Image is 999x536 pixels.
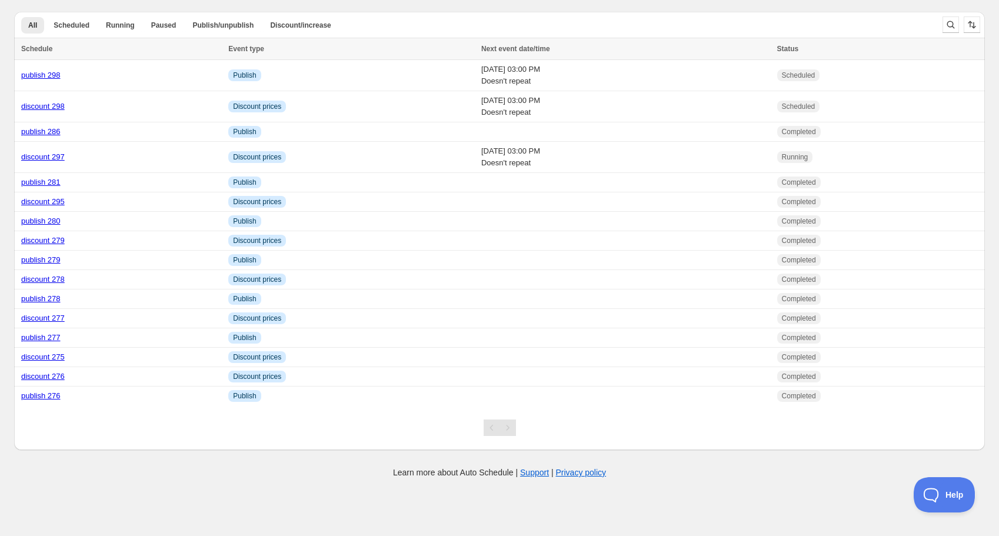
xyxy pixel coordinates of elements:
[782,178,816,187] span: Completed
[943,16,959,33] button: Search and filter results
[233,352,281,362] span: Discount prices
[21,314,65,322] a: discount 277
[233,391,256,401] span: Publish
[228,45,264,53] span: Event type
[233,127,256,137] span: Publish
[21,255,61,264] a: publish 279
[21,71,61,79] a: publish 298
[393,467,606,478] p: Learn more about Auto Schedule | |
[21,391,61,400] a: publish 276
[21,45,52,53] span: Schedule
[782,236,816,245] span: Completed
[782,294,816,304] span: Completed
[782,314,816,323] span: Completed
[782,152,808,162] span: Running
[782,255,816,265] span: Completed
[782,102,815,111] span: Scheduled
[782,333,816,342] span: Completed
[233,275,281,284] span: Discount prices
[270,21,331,30] span: Discount/increase
[21,217,61,225] a: publish 280
[21,127,61,136] a: publish 286
[21,294,61,303] a: publish 278
[556,468,607,477] a: Privacy policy
[233,255,256,265] span: Publish
[233,152,281,162] span: Discount prices
[54,21,89,30] span: Scheduled
[233,294,256,304] span: Publish
[233,178,256,187] span: Publish
[21,152,65,161] a: discount 297
[106,21,135,30] span: Running
[233,314,281,323] span: Discount prices
[21,275,65,284] a: discount 278
[782,372,816,381] span: Completed
[478,91,774,122] td: [DATE] 03:00 PM Doesn't repeat
[478,60,774,91] td: [DATE] 03:00 PM Doesn't repeat
[233,333,256,342] span: Publish
[21,333,61,342] a: publish 277
[782,71,815,80] span: Scheduled
[782,217,816,226] span: Completed
[478,142,774,173] td: [DATE] 03:00 PM Doesn't repeat
[484,420,516,436] nav: Pagination
[233,197,281,207] span: Discount prices
[233,372,281,381] span: Discount prices
[28,21,37,30] span: All
[782,275,816,284] span: Completed
[233,236,281,245] span: Discount prices
[192,21,254,30] span: Publish/unpublish
[481,45,550,53] span: Next event date/time
[914,477,975,512] iframe: Toggle Customer Support
[21,372,65,381] a: discount 276
[21,197,65,206] a: discount 295
[782,391,816,401] span: Completed
[777,45,799,53] span: Status
[21,102,65,111] a: discount 298
[21,236,65,245] a: discount 279
[782,352,816,362] span: Completed
[520,468,549,477] a: Support
[233,217,256,226] span: Publish
[233,102,281,111] span: Discount prices
[21,352,65,361] a: discount 275
[964,16,980,33] button: Sort the results
[233,71,256,80] span: Publish
[21,178,61,187] a: publish 281
[782,197,816,207] span: Completed
[782,127,816,137] span: Completed
[151,21,177,30] span: Paused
